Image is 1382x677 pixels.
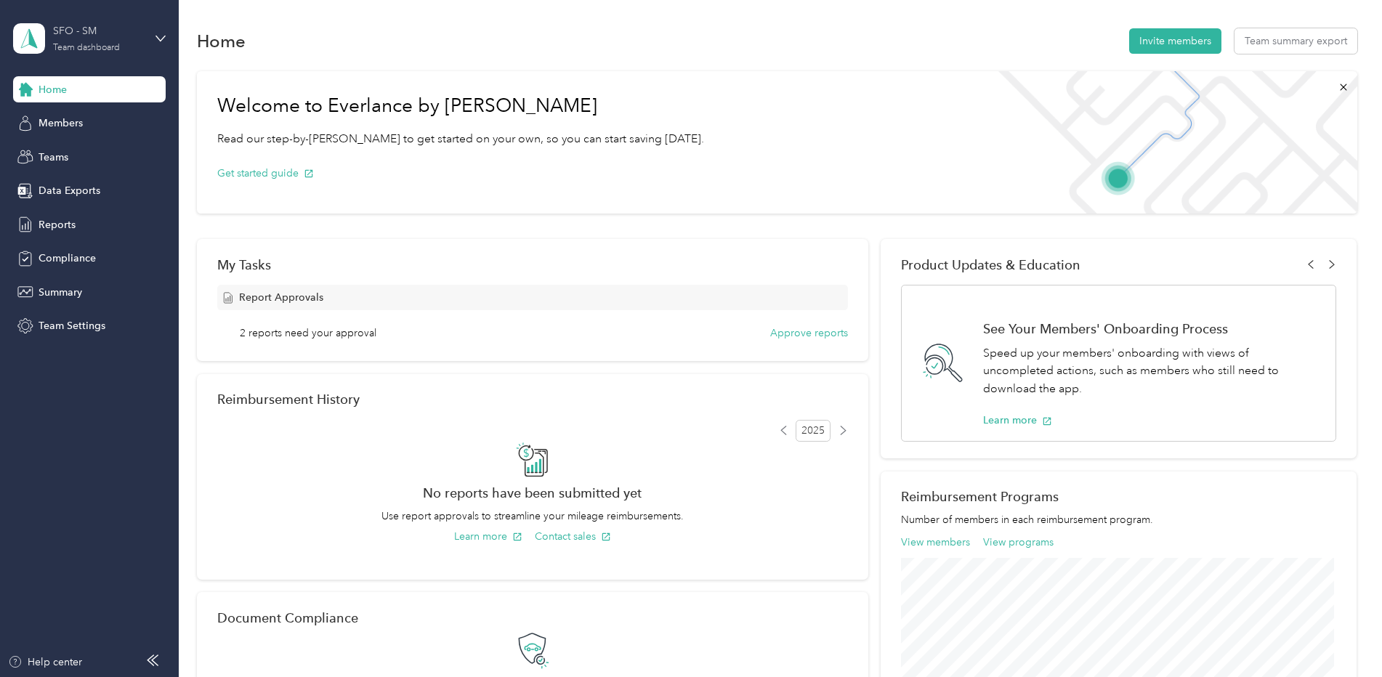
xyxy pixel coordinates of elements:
[217,166,314,181] button: Get started guide
[901,535,970,550] button: View members
[983,413,1052,428] button: Learn more
[1234,28,1357,54] button: Team summary export
[197,33,246,49] h1: Home
[39,82,67,97] span: Home
[53,44,120,52] div: Team dashboard
[39,217,76,232] span: Reports
[901,489,1336,504] h2: Reimbursement Programs
[770,325,848,341] button: Approve reports
[217,485,848,500] h2: No reports have been submitted yet
[8,654,82,670] button: Help center
[39,115,83,131] span: Members
[983,535,1054,550] button: View programs
[39,251,96,266] span: Compliance
[217,392,360,407] h2: Reimbursement History
[39,285,82,300] span: Summary
[217,610,358,625] h2: Document Compliance
[240,325,376,341] span: 2 reports need your approval
[217,130,704,148] p: Read our step-by-[PERSON_NAME] to get started on your own, so you can start saving [DATE].
[984,71,1357,214] img: Welcome to everlance
[39,150,68,165] span: Teams
[217,257,848,272] div: My Tasks
[454,529,522,544] button: Learn more
[39,318,105,333] span: Team Settings
[39,183,100,198] span: Data Exports
[901,257,1080,272] span: Product Updates & Education
[535,529,611,544] button: Contact sales
[53,23,144,38] div: SFO - SM
[901,512,1336,527] p: Number of members in each reimbursement program.
[1301,596,1382,677] iframe: Everlance-gr Chat Button Frame
[796,420,831,442] span: 2025
[983,344,1320,398] p: Speed up your members' onboarding with views of uncompleted actions, such as members who still ne...
[983,321,1320,336] h1: See Your Members' Onboarding Process
[217,94,704,118] h1: Welcome to Everlance by [PERSON_NAME]
[239,290,323,305] span: Report Approvals
[1129,28,1221,54] button: Invite members
[217,508,848,524] p: Use report approvals to streamline your mileage reimbursements.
